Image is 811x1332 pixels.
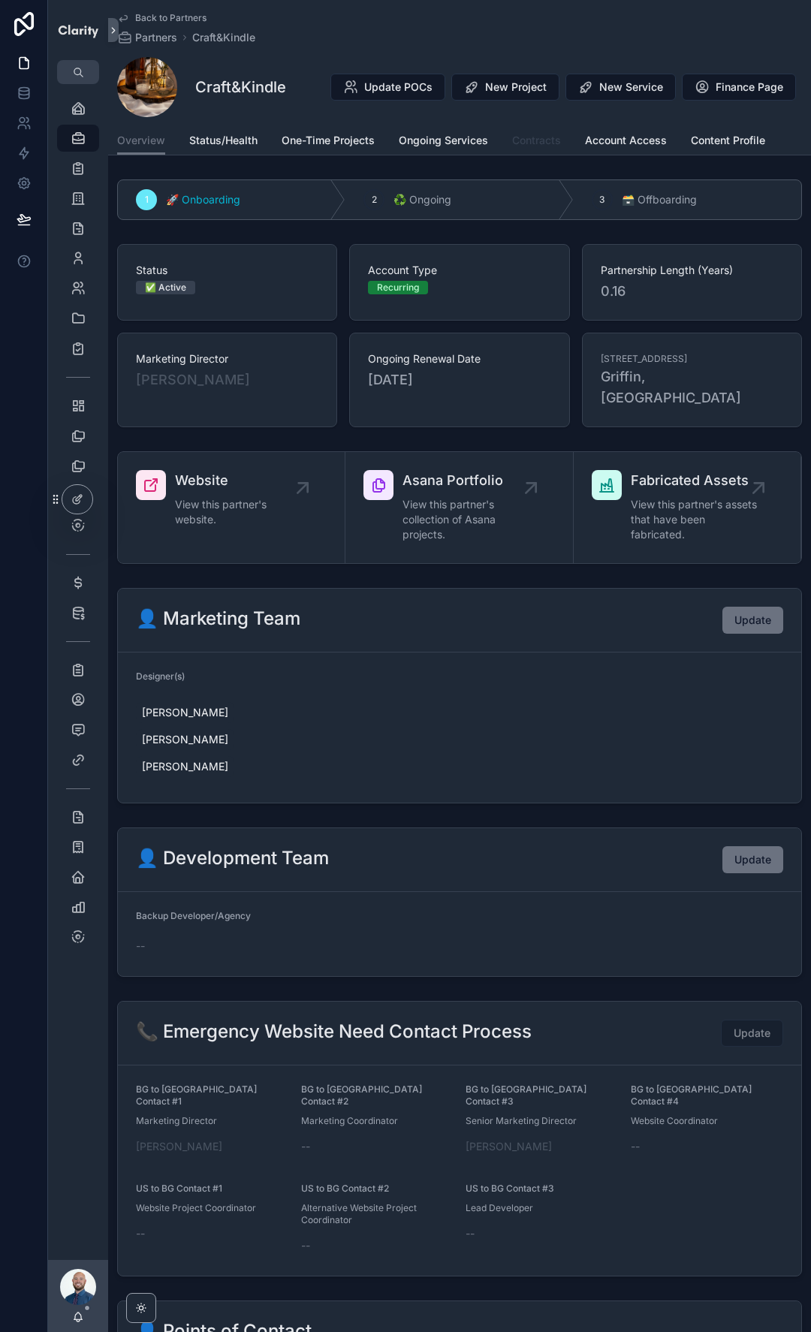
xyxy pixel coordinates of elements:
a: [PERSON_NAME] [466,1139,552,1154]
span: 🚀 Onboarding [166,192,240,207]
a: One-Time Projects [282,127,375,157]
span: Overview [117,133,165,148]
span: Marketing Director [136,1115,217,1127]
span: BG to [GEOGRAPHIC_DATA] Contact #3 [466,1083,586,1107]
a: Content Profile [691,127,765,157]
span: -- [631,1139,640,1154]
span: Partners [135,30,177,45]
h2: 📞 Emergency Website Need Contact Process [136,1020,532,1044]
span: Griffin, [GEOGRAPHIC_DATA] [601,366,783,408]
span: One-Time Projects [282,133,375,148]
span: Contracts [512,133,561,148]
span: -- [301,1139,310,1154]
span: Designer(s) [136,671,185,682]
div: ✅ Active [145,281,186,294]
span: Account Access [585,133,667,148]
span: Update POCs [364,80,433,95]
span: BG to [GEOGRAPHIC_DATA] Contact #4 [631,1083,752,1107]
span: Update [734,613,771,628]
span: US to BG Contact #3 [466,1183,554,1194]
iframe: Spotlight [2,72,29,99]
a: Contracts [512,127,561,157]
span: BG to [GEOGRAPHIC_DATA] Contact #1 [136,1083,257,1107]
span: 🗃 Offboarding [622,192,697,207]
span: Senior Marketing Director [466,1115,577,1127]
a: Partners [117,30,177,45]
span: [STREET_ADDRESS] [601,353,687,365]
a: Fabricated AssetsView this partner's assets that have been fabricated. [574,452,801,563]
button: New Service [565,74,676,101]
a: Back to Partners [117,12,207,24]
span: Back to Partners [135,12,207,24]
span: -- [301,1238,310,1253]
span: 2 [372,194,377,206]
a: Overview [117,127,165,155]
div: Recurring [377,281,419,294]
span: US to BG Contact #1 [136,1183,222,1194]
a: WebsiteView this partner's website. [118,452,345,563]
a: Status/Health [189,127,258,157]
span: 0.16 [601,281,783,302]
h2: 👤 Development Team [136,846,329,870]
span: Website [175,470,303,491]
span: Status [136,263,318,278]
span: Partnership Length (Years) [601,263,783,278]
span: 1 [145,194,149,206]
a: Craft&Kindle [192,30,255,45]
span: -- [466,1226,475,1241]
a: [PERSON_NAME] [136,729,234,750]
a: [PERSON_NAME] [136,756,234,777]
span: Lead Developer [466,1202,533,1214]
span: [PERSON_NAME] [142,759,228,774]
span: Backup Developer/Agency [136,910,251,921]
span: View this partner's website. [175,497,303,527]
a: Asana PortfolioView this partner's collection of Asana projects. [345,452,573,563]
span: ♻️ Ongoing [393,192,451,207]
span: View this partner's assets that have been fabricated. [631,497,758,542]
a: [PERSON_NAME] [136,369,250,390]
span: Website Project Coordinator [136,1202,256,1214]
span: [PERSON_NAME] [142,705,228,720]
button: Finance Page [682,74,796,101]
h2: 👤 Marketing Team [136,607,300,631]
span: Status/Health [189,133,258,148]
span: BG to [GEOGRAPHIC_DATA] Contact #2 [301,1083,422,1107]
span: New Project [485,80,547,95]
span: Ongoing Renewal Date [368,351,550,366]
span: [DATE] [368,369,550,390]
a: [PERSON_NAME] [136,1139,222,1154]
span: New Service [599,80,663,95]
span: -- [136,1226,145,1241]
span: Account Type [368,263,550,278]
button: Update [722,607,783,634]
button: New Project [451,74,559,101]
span: -- [136,939,145,954]
span: Ongoing Services [399,133,488,148]
span: Finance Page [716,80,783,95]
span: 3 [599,194,604,206]
span: View this partner's collection of Asana projects. [402,497,530,542]
div: scrollable content [48,84,108,970]
span: Asana Portfolio [402,470,530,491]
span: [PERSON_NAME] [142,732,228,747]
button: Update [722,846,783,873]
span: Fabricated Assets [631,470,758,491]
img: App logo [57,18,99,42]
span: Alternative Website Project Coordinator [301,1202,454,1226]
h1: Craft&Kindle [195,77,286,98]
span: Content Profile [691,133,765,148]
span: Marketing Director [136,351,318,366]
a: Account Access [585,127,667,157]
span: Website Coordinator [631,1115,718,1127]
a: [PERSON_NAME] [136,702,234,723]
span: Update [734,852,771,867]
a: Ongoing Services [399,127,488,157]
span: Marketing Coordinator [301,1115,398,1127]
span: US to BG Contact #2 [301,1183,389,1194]
button: Update POCs [330,74,445,101]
